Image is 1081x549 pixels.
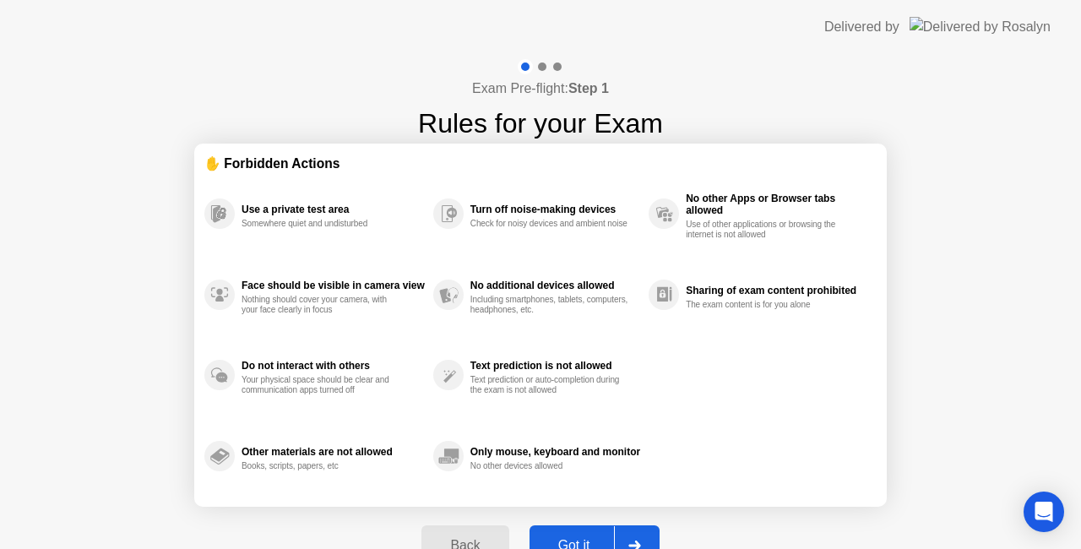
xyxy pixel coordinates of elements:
[242,446,425,458] div: Other materials are not allowed
[470,280,640,291] div: No additional devices allowed
[242,461,401,471] div: Books, scripts, papers, etc
[1024,492,1064,532] div: Open Intercom Messenger
[686,220,845,240] div: Use of other applications or browsing the internet is not allowed
[686,193,868,216] div: No other Apps or Browser tabs allowed
[242,219,401,229] div: Somewhere quiet and undisturbed
[470,204,640,215] div: Turn off noise-making devices
[242,375,401,395] div: Your physical space should be clear and communication apps turned off
[470,446,640,458] div: Only mouse, keyboard and monitor
[686,285,868,296] div: Sharing of exam content prohibited
[242,204,425,215] div: Use a private test area
[242,360,425,372] div: Do not interact with others
[470,295,630,315] div: Including smartphones, tablets, computers, headphones, etc.
[472,79,609,99] h4: Exam Pre-flight:
[686,300,845,310] div: The exam content is for you alone
[470,360,640,372] div: Text prediction is not allowed
[470,461,630,471] div: No other devices allowed
[910,17,1051,36] img: Delivered by Rosalyn
[418,103,663,144] h1: Rules for your Exam
[242,295,401,315] div: Nothing should cover your camera, with your face clearly in focus
[470,375,630,395] div: Text prediction or auto-completion during the exam is not allowed
[242,280,425,291] div: Face should be visible in camera view
[470,219,630,229] div: Check for noisy devices and ambient noise
[824,17,899,37] div: Delivered by
[204,154,877,173] div: ✋ Forbidden Actions
[568,81,609,95] b: Step 1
